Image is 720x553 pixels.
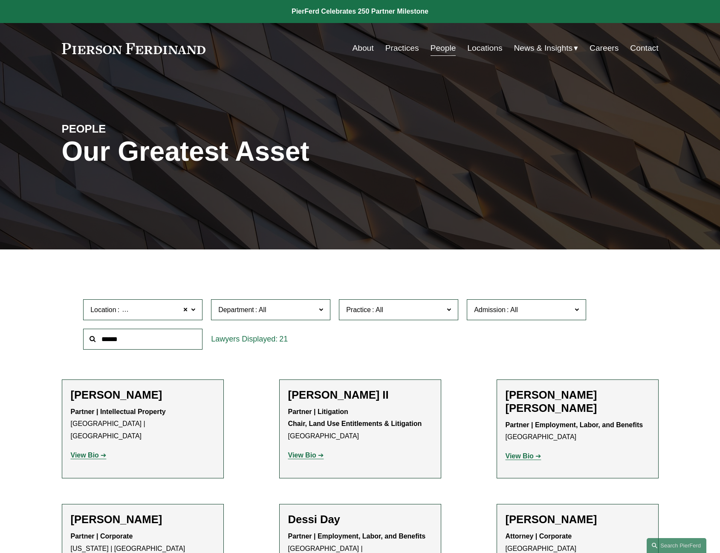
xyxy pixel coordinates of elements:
[62,122,211,136] h4: PEOPLE
[514,41,573,56] span: News & Insights
[431,40,456,56] a: People
[288,513,432,526] h2: Dessi Day
[346,306,371,313] span: Practice
[279,335,288,343] span: 21
[352,40,373,56] a: About
[288,452,324,459] a: View Bio
[288,533,426,540] strong: Partner | Employment, Labor, and Benefits
[121,304,192,316] span: [GEOGRAPHIC_DATA]
[288,388,432,402] h2: [PERSON_NAME] II
[506,421,643,429] strong: Partner | Employment, Labor, and Benefits
[506,419,650,444] p: [GEOGRAPHIC_DATA]
[288,452,316,459] strong: View Bio
[71,452,107,459] a: View Bio
[62,136,460,167] h1: Our Greatest Asset
[630,40,658,56] a: Contact
[506,513,650,526] h2: [PERSON_NAME]
[385,40,419,56] a: Practices
[71,452,99,459] strong: View Bio
[71,406,215,443] p: [GEOGRAPHIC_DATA] | [GEOGRAPHIC_DATA]
[506,452,541,460] a: View Bio
[71,388,215,402] h2: [PERSON_NAME]
[647,538,706,553] a: Search this site
[467,40,502,56] a: Locations
[218,306,254,313] span: Department
[288,406,432,443] p: [GEOGRAPHIC_DATA]
[90,306,116,313] span: Location
[288,408,422,428] strong: Partner | Litigation Chair, Land Use Entitlements & Litigation
[514,40,578,56] a: folder dropdown
[474,306,506,313] span: Admission
[506,388,650,415] h2: [PERSON_NAME] [PERSON_NAME]
[71,513,215,526] h2: [PERSON_NAME]
[506,452,534,460] strong: View Bio
[590,40,619,56] a: Careers
[71,408,166,415] strong: Partner | Intellectual Property
[506,533,572,540] strong: Attorney | Corporate
[71,533,133,540] strong: Partner | Corporate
